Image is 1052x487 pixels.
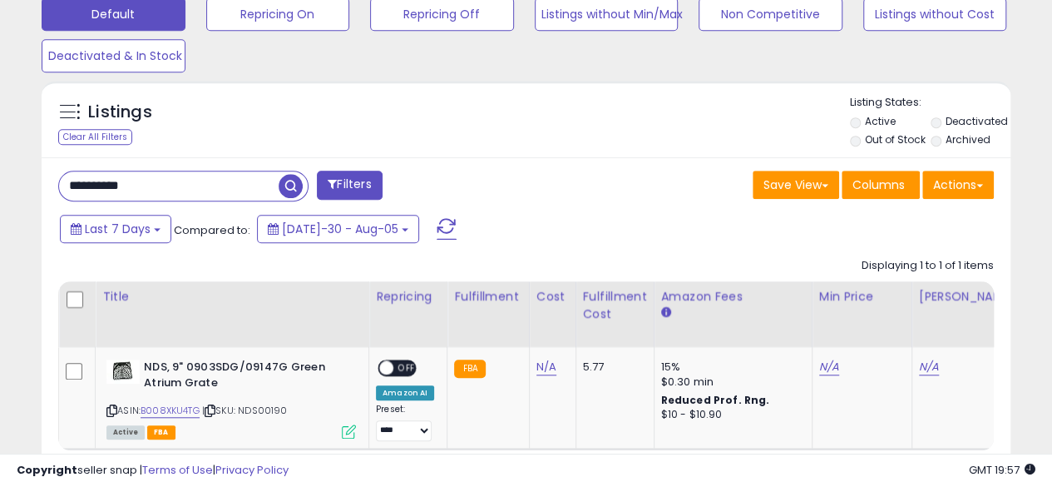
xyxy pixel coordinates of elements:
[282,221,398,237] span: [DATE]-30 - Aug-05
[661,288,805,306] div: Amazon Fees
[376,288,440,306] div: Repricing
[536,359,556,375] a: N/A
[106,360,356,437] div: ASIN:
[147,425,175,440] span: FBA
[852,176,905,193] span: Columns
[919,288,1018,306] div: [PERSON_NAME]
[661,393,770,407] b: Reduced Prof. Rng.
[454,360,485,378] small: FBA
[922,171,994,199] button: Actions
[144,360,346,395] b: NDS, 9" 0903SDG/09147G Green Atrium Grate
[376,404,434,441] div: Preset:
[946,114,1008,128] label: Deactivated
[864,132,925,147] label: Out of Stock
[393,361,420,375] span: OFF
[661,306,671,321] small: Amazon Fees.
[819,288,905,306] div: Min Price
[58,129,132,145] div: Clear All Filters
[202,404,288,417] span: | SKU: NDS00190
[85,221,151,237] span: Last 7 Days
[376,385,434,400] div: Amazon AI
[141,404,200,418] a: B008XKU4TG
[536,288,569,306] div: Cost
[864,114,895,128] label: Active
[106,425,145,440] span: All listings currently available for purchase on Amazon
[583,288,647,323] div: Fulfillment Cost
[142,462,213,478] a: Terms of Use
[583,360,641,375] div: 5.77
[454,288,521,306] div: Fulfillment
[946,132,990,147] label: Archived
[17,462,77,478] strong: Copyright
[42,39,185,72] button: Deactivated & In Stock
[842,171,920,199] button: Columns
[850,95,1010,111] p: Listing States:
[919,359,939,375] a: N/A
[317,171,382,200] button: Filters
[60,215,171,243] button: Last 7 Days
[102,288,362,306] div: Title
[661,360,799,375] div: 15%
[257,215,419,243] button: [DATE]-30 - Aug-05
[969,462,1035,478] span: 2025-08-13 19:57 GMT
[106,360,140,384] img: 41Dh7BOQ7XL._SL40_.jpg
[819,359,839,375] a: N/A
[215,462,289,478] a: Privacy Policy
[174,222,250,238] span: Compared to:
[661,375,799,390] div: $0.30 min
[862,258,994,274] div: Displaying 1 to 1 of 1 items
[17,463,289,479] div: seller snap | |
[661,408,799,422] div: $10 - $10.90
[753,171,839,199] button: Save View
[88,101,152,124] h5: Listings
